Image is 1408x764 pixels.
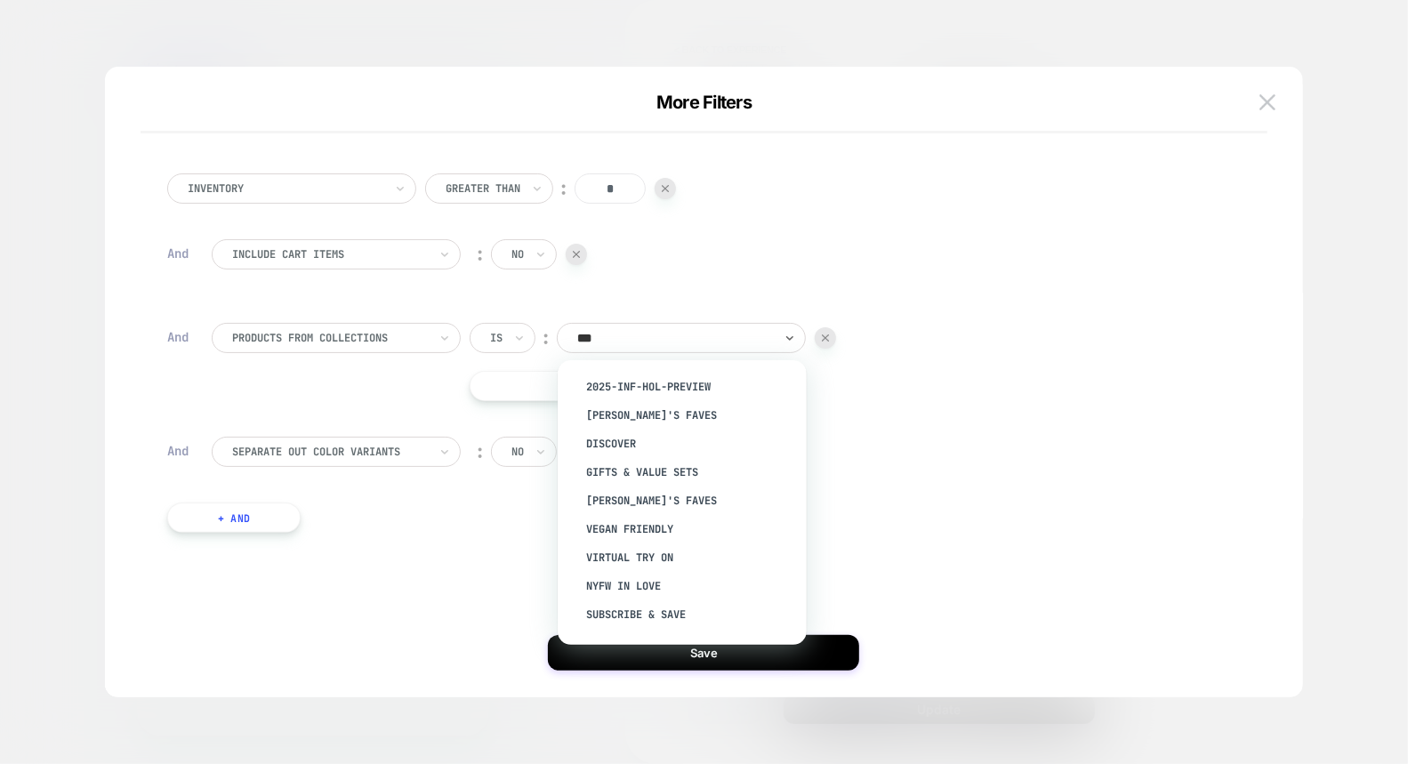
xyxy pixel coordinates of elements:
div: More Filters [141,92,1267,133]
button: || Or [470,371,788,401]
div: Virtual Try On [575,543,807,572]
div: 2025-inf-hol-preview [575,373,807,401]
div: Vegan Friendly [575,515,807,543]
div: Discover [575,430,807,458]
button: Save [548,635,859,671]
div: [PERSON_NAME]'s faves [575,487,807,515]
div: Gifts & Value Sets [575,458,807,487]
div: [PERSON_NAME]'s Faves [575,401,807,430]
span: VANILLA ICING [23,221,153,240]
img: end [822,334,829,342]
